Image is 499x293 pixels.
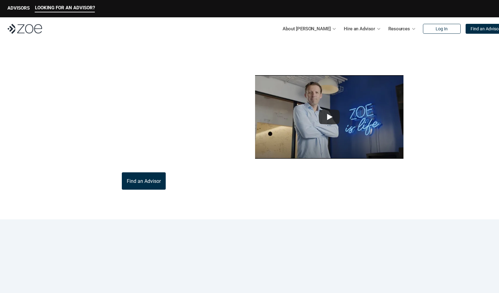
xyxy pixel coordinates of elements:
img: sddefault.webp [255,75,403,159]
p: Find an Advisor [127,178,161,184]
p: ADVISORS [7,5,30,11]
p: Log In [436,26,448,32]
a: Log In [423,24,461,34]
p: What is [PERSON_NAME]? [64,55,211,91]
p: Through [PERSON_NAME]’s platform, you can connect with trusted financial advisors across [GEOGRAP... [64,135,224,165]
a: Find an Advisor [122,172,166,190]
p: [PERSON_NAME] is the modern wealth platform that allows you to find, hire, and work with vetted i... [64,98,224,128]
p: Resources [388,24,410,33]
p: LOOKING FOR AN ADVISOR? [35,5,95,11]
p: This video is not investment advice and should not be relied on for such advice or as a substitut... [224,162,435,170]
p: Hire an Advisor [344,24,375,33]
p: About [PERSON_NAME] [283,24,331,33]
button: Play [319,110,340,124]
